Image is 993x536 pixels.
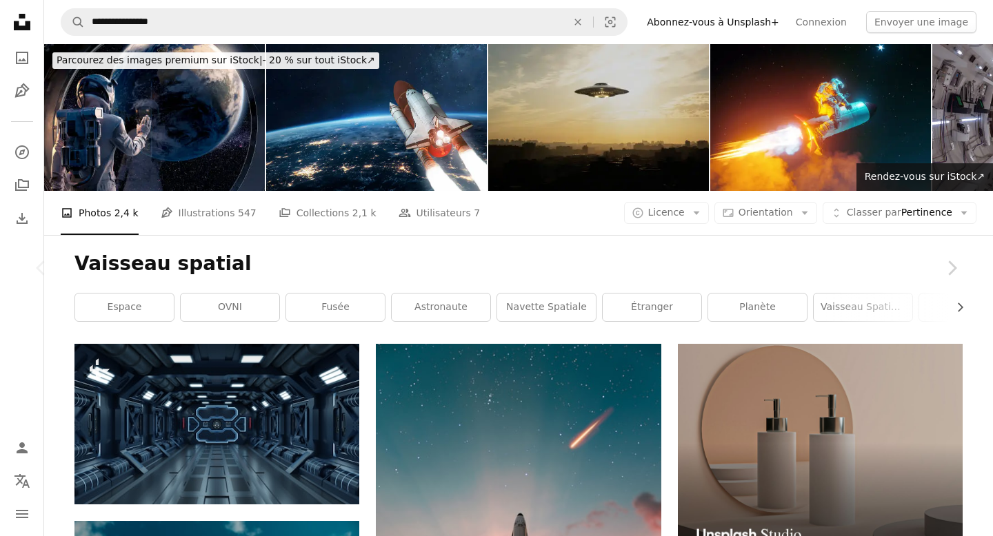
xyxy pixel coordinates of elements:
button: Rechercher sur Unsplash [61,9,85,35]
a: Illustrations 547 [161,191,257,235]
img: Une soucoupe OVNI planait silencieusement au-dessus de la ville [488,44,709,191]
span: Orientation [739,207,793,218]
a: Connexion / S’inscrire [8,434,36,462]
span: 547 [238,205,257,220]
a: vaisseau spatial extraterrestre [814,293,912,321]
a: Collections [8,172,36,199]
span: Parcourez des images premium sur iStock | [57,54,263,65]
span: 2,1 k [352,205,377,220]
img: Un astronaute s’aventure dans l’espace lors d’une fusée audacieuse [710,44,931,191]
button: Recherche de visuels [594,9,627,35]
button: Langue [8,467,36,495]
a: fusée [286,293,385,321]
a: Abonnez-vous à Unsplash+ [639,11,788,33]
button: Licence [624,202,709,224]
a: Explorer [8,138,36,166]
a: Rendez-vous sur iStock↗ [856,163,993,191]
img: Navette spatiale dans l’espace près de la planète Terre. Stratosphère de la Terre. Vaisseau spati... [266,44,487,191]
form: Rechercher des visuels sur tout le site [61,8,628,36]
img: Un astronaute à bord d’un vaisseau spatial regardant la Terre [44,44,265,191]
a: Suivant [910,202,993,334]
button: Orientation [714,202,817,224]
a: navette spatiale [497,293,596,321]
a: astronaute [392,293,490,321]
a: Utilisateurs 7 [399,191,481,235]
a: Parcourez des images premium sur iStock|- 20 % sur tout iStock↗ [44,44,388,77]
span: Pertinence [847,206,952,220]
a: étranger [603,293,701,321]
a: Illustrations [8,77,36,105]
h1: Vaisseau spatial [74,251,963,276]
a: planète [708,293,807,321]
span: Licence [648,207,685,218]
span: - 20 % sur tout iStock ↗ [57,54,375,65]
a: Connexion [788,11,855,33]
a: Photos [8,44,36,72]
button: Menu [8,500,36,528]
button: Classer parPertinence [823,202,976,224]
a: OVNI [181,293,279,321]
img: Science fiction intérieur salle de science-fiction couloirs de vaisseau spatial bleu ,rendu 3D [74,344,359,504]
button: Effacer [563,9,593,35]
a: espace [75,293,174,321]
a: Collections 2,1 k [279,191,377,235]
a: Science fiction intérieur salle de science-fiction couloirs de vaisseau spatial bleu ,rendu 3D [74,418,359,430]
span: 7 [474,205,480,220]
span: Classer par [847,207,901,218]
button: Envoyer une image [866,11,976,33]
span: Rendez-vous sur iStock ↗ [865,171,985,182]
